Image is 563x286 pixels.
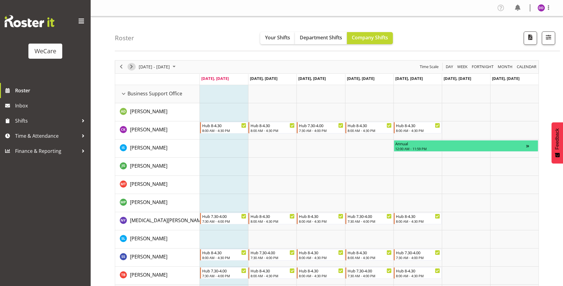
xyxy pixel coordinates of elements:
div: Hub 8-4.30 [299,268,343,274]
div: next period [126,61,137,73]
a: [PERSON_NAME] [130,235,167,242]
button: Timeline Week [456,63,469,71]
div: Chloe Kim"s event - Hub 8-4.30 Begin From Thursday, August 21, 2025 at 8:00:00 AM GMT+12:00 Ends ... [345,122,393,133]
button: Download a PDF of the roster according to the set date range. [524,31,537,45]
td: Janine Grundler resource [115,158,200,176]
span: [DATE], [DATE] [298,76,326,81]
div: Hub 8-4.30 [251,268,295,274]
img: Rosterit website logo [5,15,54,27]
span: [DATE], [DATE] [347,76,374,81]
div: 7:30 AM - 4:00 PM [396,255,440,260]
div: WeCare [34,47,56,56]
div: Nikita Yates"s event - Hub 7.30-4.00 Begin From Monday, August 18, 2025 at 7:30:00 AM GMT+12:00 E... [200,213,248,224]
div: Hub 7.30-4.00 [202,213,246,219]
div: Hub 8-4.30 [299,249,343,255]
div: Hub 8-4.30 [396,213,440,219]
span: calendar [516,63,537,71]
div: August 18 - 24, 2025 [137,61,179,73]
td: Tyla Boyd resource [115,267,200,285]
span: Month [497,63,513,71]
button: Filter Shifts [542,31,555,45]
td: Michelle Thomas resource [115,176,200,194]
button: Timeline Day [445,63,454,71]
a: [PERSON_NAME] [130,271,167,278]
div: Tyla Boyd"s event - Hub 8-4.30 Begin From Wednesday, August 20, 2025 at 8:00:00 AM GMT+12:00 Ends... [297,267,345,279]
button: Company Shifts [347,32,393,44]
div: 8:00 AM - 4:30 PM [299,219,343,224]
button: Timeline Month [497,63,514,71]
td: Nikita Yates resource [115,212,200,230]
a: [PERSON_NAME] [130,108,167,115]
div: Tyla Boyd"s event - Hub 7.30-4.00 Begin From Monday, August 18, 2025 at 7:30:00 AM GMT+12:00 Ends... [200,267,248,279]
td: Millie Pumphrey resource [115,194,200,212]
span: [PERSON_NAME] [130,181,167,187]
button: Month [516,63,538,71]
div: 7:30 AM - 4:00 PM [251,255,295,260]
span: [DATE], [DATE] [444,76,471,81]
div: 7:30 AM - 4:00 PM [348,219,392,224]
a: [PERSON_NAME] [130,162,167,169]
div: Hub 7.30-4.00 [251,249,295,255]
div: Nikita Yates"s event - Hub 8-4.30 Begin From Tuesday, August 19, 2025 at 8:00:00 AM GMT+12:00 End... [248,213,296,224]
button: Time Scale [419,63,440,71]
span: [DATE], [DATE] [492,76,519,81]
div: 8:00 AM - 4:30 PM [251,219,295,224]
td: Isabel Simcox resource [115,140,200,158]
div: Annual [395,140,526,146]
a: [PERSON_NAME] [130,144,167,151]
div: 8:00 AM - 4:30 PM [299,255,343,260]
td: Chloe Kim resource [115,121,200,140]
div: 8:00 AM - 4:30 PM [251,128,295,133]
button: Department Shifts [295,32,347,44]
button: Next [128,63,136,71]
div: 8:00 AM - 4:30 PM [348,255,392,260]
div: Hub 8-4.30 [348,122,392,128]
span: Week [457,63,468,71]
button: August 2025 [138,63,178,71]
div: Nikita Yates"s event - Hub 7.30-4.00 Begin From Thursday, August 21, 2025 at 7:30:00 AM GMT+12:00... [345,213,393,224]
div: Hub 8-4.30 [202,122,246,128]
div: Tyla Boyd"s event - Hub 7.30-4.00 Begin From Thursday, August 21, 2025 at 7:30:00 AM GMT+12:00 En... [345,267,393,279]
img: demi-dumitrean10946.jpg [538,4,545,12]
a: [PERSON_NAME] [130,199,167,206]
div: Hub 7.30-4.00 [202,268,246,274]
div: 7:30 AM - 4:00 PM [348,273,392,278]
td: Savita Savita resource [115,248,200,267]
span: Day [445,63,454,71]
span: [PERSON_NAME] [130,253,167,260]
span: [DATE] - [DATE] [138,63,170,71]
div: 12:00 AM - 11:59 PM [395,146,526,151]
div: Hub 8-4.30 [251,213,295,219]
a: [PERSON_NAME] [130,180,167,188]
span: Fortnight [471,63,494,71]
div: 7:30 AM - 4:00 PM [299,128,343,133]
td: Sarah Lamont resource [115,230,200,248]
div: Chloe Kim"s event - Hub 7.30-4.00 Begin From Wednesday, August 20, 2025 at 7:30:00 AM GMT+12:00 E... [297,122,345,133]
div: 8:00 AM - 4:30 PM [202,128,246,133]
div: previous period [116,61,126,73]
div: 7:30 AM - 4:00 PM [202,219,246,224]
div: 8:00 AM - 4:30 PM [202,255,246,260]
div: Hub 7.30-4.00 [299,122,343,128]
div: 8:00 AM - 4:30 PM [348,128,392,133]
span: Time & Attendance [15,131,79,140]
div: Hub 7.30-4.00 [396,249,440,255]
span: Your Shifts [265,34,290,41]
div: Hub 8-4.30 [396,122,440,128]
div: Hub 8-4.30 [251,122,295,128]
h4: Roster [115,35,134,41]
span: Department Shifts [300,34,342,41]
div: 8:00 AM - 4:30 PM [299,273,343,278]
div: Isabel Simcox"s event - Annual Begin From Friday, August 22, 2025 at 12:00:00 AM GMT+12:00 Ends A... [394,140,538,152]
span: Time Scale [419,63,439,71]
button: Previous [117,63,125,71]
div: Hub 7.30-4.00 [348,213,392,219]
div: Hub 8-4.30 [299,213,343,219]
div: 8:00 AM - 4:30 PM [251,273,295,278]
div: Savita Savita"s event - Hub 8-4.30 Begin From Wednesday, August 20, 2025 at 8:00:00 AM GMT+12:00 ... [297,249,345,261]
div: Hub 8-4.30 [202,249,246,255]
